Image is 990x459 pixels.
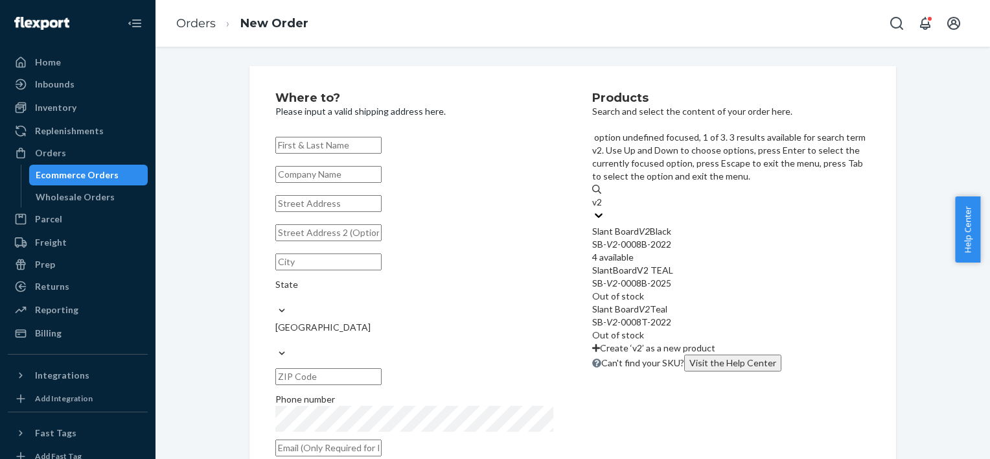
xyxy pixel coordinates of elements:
[275,291,277,304] input: State
[36,169,119,182] div: Ecommerce Orders
[955,196,980,263] button: Help Center
[122,10,148,36] button: Close Navigation
[275,278,553,291] div: State
[592,92,870,105] h2: Products
[275,321,553,334] div: [GEOGRAPHIC_DATA]
[275,166,382,183] input: Company Name
[592,264,870,277] div: SlantBoardV2 TEAL
[8,423,148,443] button: Fast Tags
[35,369,89,382] div: Integrations
[684,355,781,371] button: option undefined focused, 1 of 3. 3 results available for search term v2. Use Up and Down to choo...
[35,147,66,159] div: Orders
[8,74,148,95] a: Inbounds
[8,300,148,320] a: Reporting
[275,368,382,385] input: ZIP Code
[600,342,715,353] span: Create ‘v2’ as a new product
[36,191,115,204] div: Wholesale Orders
[884,10,910,36] button: Open Search Box
[14,17,69,30] img: Flexport logo
[35,56,61,69] div: Home
[8,209,148,230] a: Parcel
[8,97,148,118] a: Inventory
[592,105,870,118] p: Search and select the content of your order here.
[275,195,382,212] input: Street Address
[941,10,967,36] button: Open account menu
[592,196,603,209] input: option undefined focused, 1 of 3. 3 results available for search term v2. Use Up and Down to choo...
[606,316,617,327] em: V2
[8,232,148,253] a: Freight
[29,187,148,207] a: Wholesale Orders
[592,290,644,301] span: Out of stock
[592,225,870,238] div: Slant Board Black
[8,323,148,344] a: Billing
[8,52,148,73] a: Home
[275,137,382,154] input: First & Last Name
[606,239,617,250] em: V2
[606,277,617,288] em: V2
[35,303,78,316] div: Reporting
[912,10,938,36] button: Open notifications
[35,213,62,226] div: Parcel
[176,16,216,30] a: Orders
[592,277,870,290] div: SB- -0008B-2025
[8,121,148,141] a: Replenishments
[35,236,67,249] div: Freight
[8,365,148,386] button: Integrations
[29,165,148,185] a: Ecommerce Orders
[592,316,870,329] div: SB- -0008T-2022
[275,394,335,405] span: Phone number
[592,252,634,263] span: 4 available
[275,92,553,105] h2: Where to?
[639,226,650,237] em: V2
[275,440,382,456] input: Email (Only Required for International)
[592,329,644,340] span: Out of stock
[35,393,93,404] div: Add Integration
[601,357,781,368] span: Can't find your SKU?
[240,16,308,30] a: New Order
[8,143,148,163] a: Orders
[8,391,148,406] a: Add Integration
[275,224,382,241] input: Street Address 2 (Optional)
[35,280,69,293] div: Returns
[8,254,148,275] a: Prep
[639,303,650,314] em: V2
[592,131,870,183] p: option undefined focused, 1 of 3. 3 results available for search term v2. Use Up and Down to choo...
[592,238,870,251] div: SB- -0008B-2022
[35,78,75,91] div: Inbounds
[275,253,382,270] input: City
[275,105,553,118] p: Please input a valid shipping address here.
[8,276,148,297] a: Returns
[35,427,76,440] div: Fast Tags
[35,101,76,114] div: Inventory
[35,124,104,137] div: Replenishments
[166,5,319,43] ol: breadcrumbs
[35,327,62,340] div: Billing
[35,258,55,271] div: Prep
[275,334,277,347] input: [GEOGRAPHIC_DATA]
[592,303,870,316] div: Slant Board Teal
